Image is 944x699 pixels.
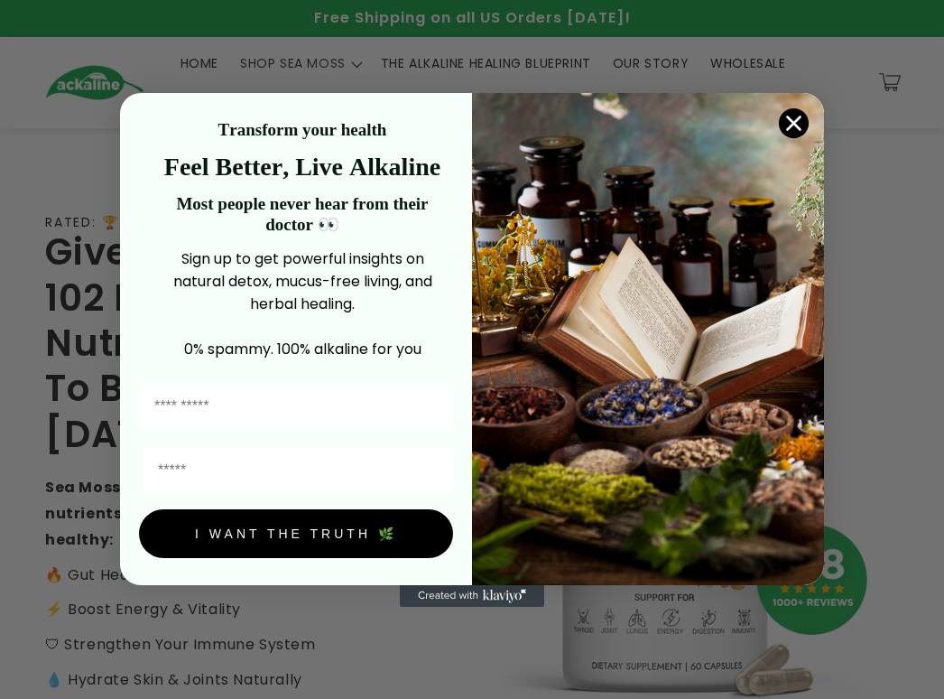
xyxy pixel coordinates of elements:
[400,585,544,607] a: Created with Klaviyo - opens in a new tab
[778,107,810,139] button: Close dialog
[218,120,387,139] strong: Transform your health
[139,384,453,430] input: First Name
[143,448,453,494] input: Email
[164,153,440,181] strong: Feel Better, Live Alkaline
[152,338,453,360] p: 0% spammy. 100% alkaline for you
[152,247,453,315] p: Sign up to get powerful insights on natural detox, mucus-free living, and herbal healing.
[176,194,428,234] strong: Most people never hear from their doctor 👀
[139,509,453,558] button: I WANT THE TRUTH 🌿
[472,93,824,585] img: 4a4a186a-b914-4224-87c7-990d8ecc9bca.jpeg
